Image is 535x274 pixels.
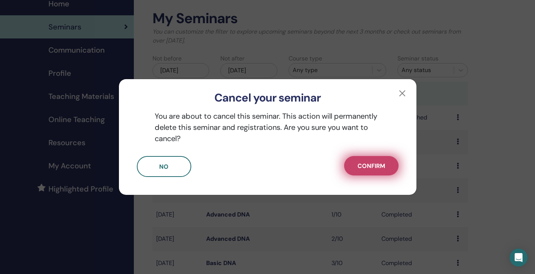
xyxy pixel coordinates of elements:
[137,156,191,177] button: No
[137,110,399,144] p: You are about to cancel this seminar. This action will permanently delete this seminar and regist...
[159,163,169,171] span: No
[358,162,385,170] span: Confirm
[131,91,405,105] h3: Cancel your seminar
[510,249,528,267] div: Open Intercom Messenger
[344,156,399,175] button: Confirm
